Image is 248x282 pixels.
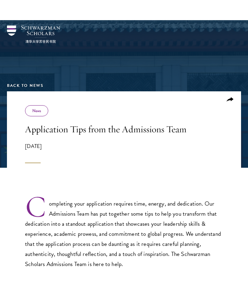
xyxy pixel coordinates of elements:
[25,123,223,135] h1: Application Tips from the Admissions Team
[7,82,43,89] a: Back to News
[32,108,41,114] a: News
[25,189,223,269] p: Completing your application requires time, energy, and dedication. Our Admissions Team has put to...
[7,25,60,43] img: Schwarzman Scholars
[25,142,223,163] div: [DATE]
